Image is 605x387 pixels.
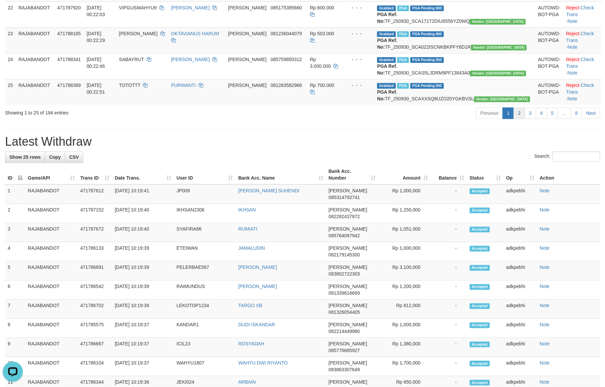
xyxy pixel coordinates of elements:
[69,154,79,160] span: CSV
[16,27,55,53] td: RAJABANDOT
[535,53,563,79] td: AUTOWD-BOT-PGA
[5,165,25,184] th: ID: activate to sort column descending
[377,38,397,50] b: PGA Ref. No:
[346,4,372,11] div: - - -
[328,252,360,257] span: Copy 082179145300 to clipboard
[25,165,77,184] th: Game/API: activate to sort column ascending
[174,242,235,261] td: ETEIWAN
[328,341,367,346] span: [PERSON_NAME]
[5,53,16,79] td: 24
[112,184,174,204] td: [DATE] 10:19:41
[566,5,594,17] a: Check Trans
[503,319,537,338] td: adkpebhi
[171,57,210,62] a: [PERSON_NAME]
[77,242,112,261] td: 471786133
[410,83,444,89] span: PGA Pending
[563,79,601,105] td: · ·
[174,204,235,223] td: IKHSAN2306
[77,184,112,204] td: 471787612
[77,299,112,319] td: 471786702
[328,226,367,232] span: [PERSON_NAME]
[328,233,360,238] span: Copy 085764097942 to clipboard
[112,223,174,242] td: [DATE] 10:19:40
[238,341,264,346] a: ROSYADAH
[77,223,112,242] td: 471787672
[5,280,25,299] td: 6
[540,360,550,366] a: Note
[566,5,580,10] a: Reject
[328,271,360,277] span: Copy 083802722303 to clipboard
[49,154,61,160] span: Copy
[112,204,174,223] td: [DATE] 10:19:40
[171,83,196,88] a: PURWANTI
[476,107,503,119] a: Previous
[540,245,550,251] a: Note
[540,207,550,212] a: Note
[77,319,112,338] td: 471785575
[77,261,112,280] td: 471786891
[540,284,550,289] a: Note
[582,107,600,119] a: Next
[310,31,334,36] span: Rp 503.000
[112,357,174,376] td: [DATE] 10:19:37
[431,280,467,299] td: -
[540,322,550,327] a: Note
[112,280,174,299] td: [DATE] 10:19:39
[238,207,256,212] a: IKHSAN
[328,309,360,315] span: Copy 081326054405 to clipboard
[410,57,444,63] span: PGA Pending
[566,31,580,36] a: Reject
[77,204,112,223] td: 471787152
[57,31,81,36] span: 471788165
[119,57,144,62] span: SABAYRUT
[540,379,550,385] a: Note
[5,27,16,53] td: 23
[563,27,601,53] td: · ·
[567,96,577,101] a: Note
[25,357,77,376] td: RAJABANDOT
[112,261,174,280] td: [DATE] 10:19:39
[77,338,112,357] td: 471786667
[310,83,334,88] span: Rp 700.000
[328,207,367,212] span: [PERSON_NAME]
[535,27,563,53] td: AUTOWD-BOT-PGA
[328,195,360,200] span: Copy 085314792741 to clipboard
[567,44,577,50] a: Note
[346,82,372,89] div: - - -
[5,107,247,116] div: Showing 1 to 25 of 194 entries
[16,79,55,105] td: RAJABANDOT
[65,151,83,163] a: CSV
[5,242,25,261] td: 4
[470,360,490,366] span: Accepted
[5,338,25,357] td: 9
[377,31,396,37] span: Grabbed
[374,53,535,79] td: TF_250930_SCAS5LJDRM9PF13843A0
[470,380,490,385] span: Accepted
[174,184,235,204] td: JP009
[5,261,25,280] td: 5
[171,31,219,36] a: OKTAVIANUS HARUM
[536,107,547,119] a: 4
[328,379,367,385] span: [PERSON_NAME]
[346,56,372,63] div: - - -
[377,63,397,76] b: PGA Ref. No:
[238,245,265,251] a: JAMALUDIN
[174,357,235,376] td: WAHYU1807
[502,107,514,119] a: 1
[112,299,174,319] td: [DATE] 10:19:38
[310,57,331,69] span: Rp 3.000.000
[540,341,550,346] a: Note
[374,27,535,53] td: TF_250930_SCA022ISCNKBKPFY6D1R
[238,188,299,193] a: [PERSON_NAME] SUHENDI
[119,5,157,10] span: VIPGUSWAHYU9
[470,188,490,194] span: Accepted
[540,188,550,193] a: Note
[567,70,577,76] a: Note
[377,5,396,11] span: Grabbed
[552,151,600,161] input: Search:
[378,280,431,299] td: Rp 1,200,000
[328,329,360,334] span: Copy 082214449980 to clipboard
[5,357,25,376] td: 10
[471,45,527,50] span: Vendor URL: https://secure10.1velocity.biz
[57,5,81,10] span: 471787920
